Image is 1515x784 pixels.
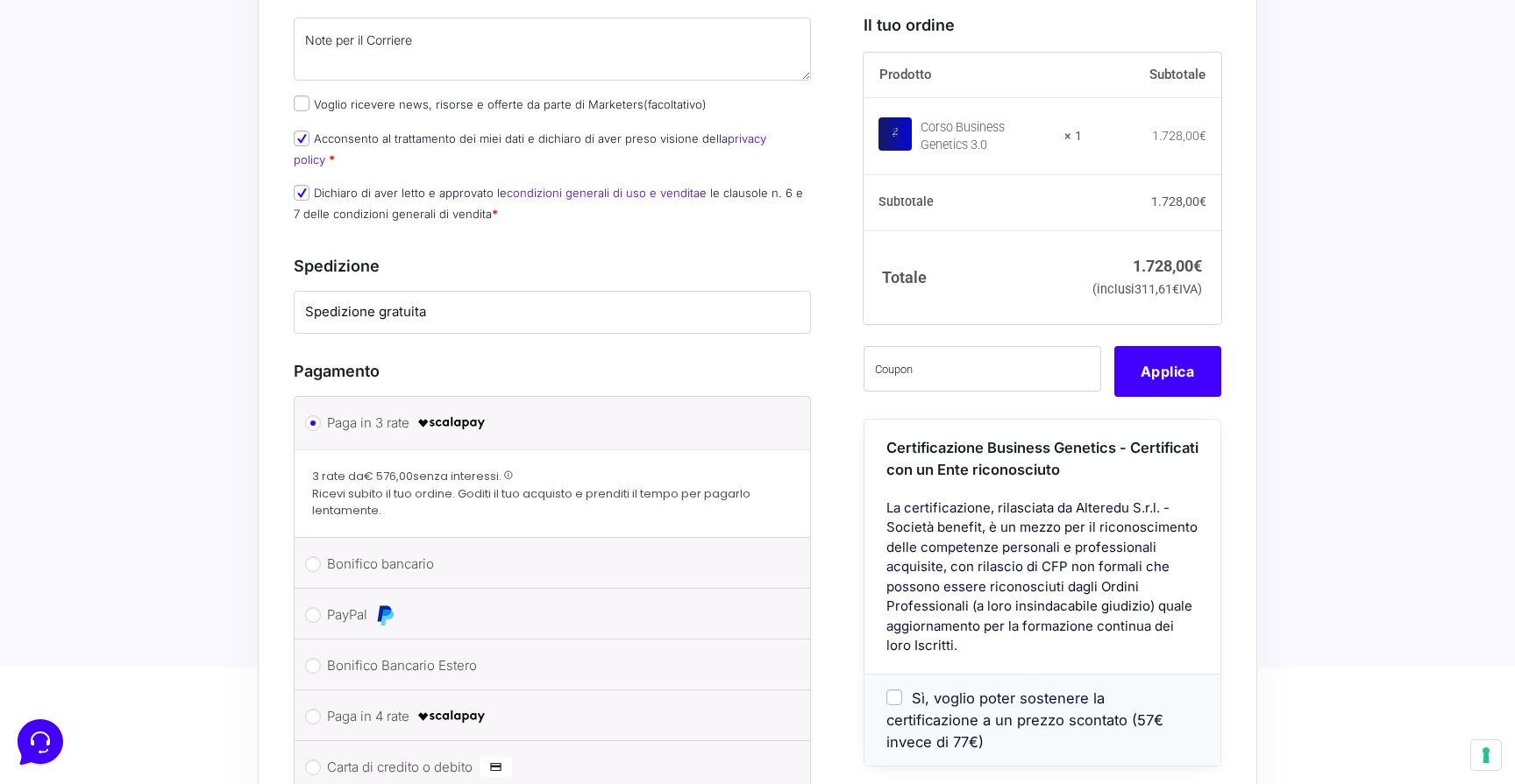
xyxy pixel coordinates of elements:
[305,302,800,322] label: Spedizione gratuita
[864,174,1082,230] th: Subtotale
[84,98,119,133] img: dark
[53,587,82,603] p: Home
[1133,256,1202,274] bdi: 1.728,00
[416,706,487,727] img: scalapay-logo-black.png
[1092,281,1202,296] small: (inclusi IVA)
[886,439,1198,478] span: Certificazione Business Genetics - Certificati con un Ente riconosciuto
[294,185,309,201] input: Dichiaro di aver letto e approvato lecondizioni generali di uso e venditae le clausole n. 6 e 7 d...
[374,604,395,625] img: PayPal
[878,117,912,150] img: Corso Business Genetics 3.0
[886,689,902,705] input: Sì, voglio poter sostenere la certificazione a un prezzo scontato (57€ invece di 77€)
[122,562,230,603] button: Messaggi
[229,562,337,603] button: Aiuto
[28,147,323,182] button: Inizia una conversazione
[28,217,137,231] span: Trova una risposta
[1199,194,1206,208] span: €
[1114,346,1221,397] button: Applica
[1134,281,1179,296] span: 311,61
[294,131,309,146] input: Acconsento al trattamento dei miei dati e dichiaro di aver preso visione dellaprivacy policy
[14,14,295,42] h2: Ciao da Marketers 👋
[327,754,772,780] label: Carta di credito o debito
[14,562,122,603] button: Home
[416,413,487,434] img: scalapay-logo-black.png
[864,53,1082,98] th: Prodotto
[327,703,772,730] label: Paga in 4 rate
[327,410,772,436] label: Paga in 3 rate
[152,587,199,603] p: Messaggi
[294,186,803,220] label: Dichiaro di aver letto e approvato le e le clausole n. 6 e 7 delle condizioni generali di vendita
[187,217,323,231] a: Apri Centro Assistenza
[294,97,707,111] label: Voglio ricevere news, risorse e offerte da parte di Marketers
[1172,281,1179,296] span: €
[1152,128,1206,142] bdi: 1.728,00
[270,587,295,603] p: Aiuto
[294,131,766,166] label: Acconsento al trattamento dei miei dati e dichiaro di aver preso visione della
[294,254,811,278] h3: Spedizione
[1082,53,1221,98] th: Subtotale
[294,359,811,383] h3: Pagamento
[864,230,1082,324] th: Totale
[114,158,259,172] span: Inizia una conversazione
[327,551,772,577] label: Bonifico bancario
[864,13,1221,37] h3: Il tuo ordine
[921,118,1053,153] div: Corso Business Genetics 3.0
[28,70,149,84] span: Le tue conversazioni
[294,131,766,166] a: privacy policy
[1193,256,1202,274] span: €
[644,97,707,111] span: (facoltativo)
[14,716,67,768] iframe: Customerly Messenger Launcher
[1199,128,1206,142] span: €
[294,95,309,111] input: Voglio ricevere news, risorse e offerte da parte di Marketers(facoltativo)
[56,98,91,133] img: dark
[480,757,512,778] img: Carta di credito o debito
[864,498,1220,673] div: La certificazione, rilasciata da Alteredu S.r.l. - Società benefit, è un mezzo per il riconoscime...
[886,689,1163,750] span: Sì, voglio poter sostenere la certificazione a un prezzo scontato (57€ invece di 77€)
[39,255,287,272] input: Cerca un articolo...
[507,186,700,200] a: condizioni generali di uso e vendita
[327,653,772,679] label: Bonifico Bancario Estero
[1064,127,1082,145] strong: × 1
[28,98,63,133] img: dark
[327,602,772,628] label: PayPal
[1151,194,1206,208] bdi: 1.728,00
[1471,740,1501,770] button: Le tue preferenze relative al consenso per le tecnologie di tracciamento
[864,346,1101,392] input: Coupon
